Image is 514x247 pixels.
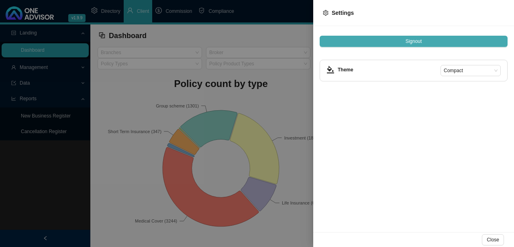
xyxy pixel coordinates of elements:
h4: Theme [338,66,441,74]
span: setting [323,10,328,16]
span: bg-colors [326,66,335,74]
button: Signout [320,36,508,47]
span: Close [487,236,499,244]
button: Close [482,234,504,245]
span: Signout [406,37,422,45]
span: Settings [332,10,354,16]
span: Compact [444,65,498,76]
